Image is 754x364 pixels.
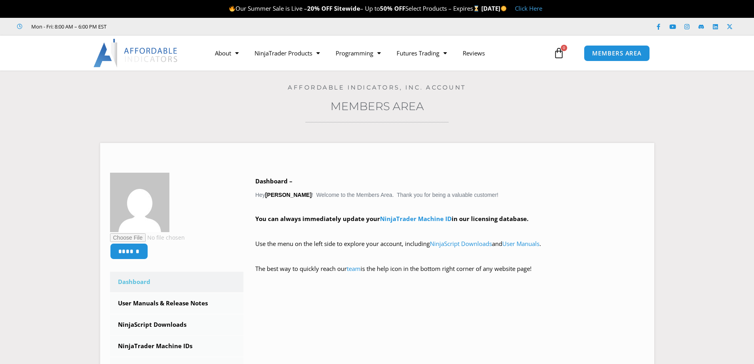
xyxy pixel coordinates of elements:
[307,4,332,12] strong: 20% OFF
[328,44,389,62] a: Programming
[229,4,481,12] span: Our Summer Sale is Live – – Up to Select Products – Expires
[229,6,235,11] img: 🔥
[29,22,106,31] span: Mon - Fri: 8:00 AM – 6:00 PM EST
[110,272,244,292] a: Dashboard
[592,50,642,56] span: MEMBERS AREA
[110,314,244,335] a: NinjaScript Downloads
[207,44,551,62] nav: Menu
[584,45,650,61] a: MEMBERS AREA
[430,240,492,248] a: NinjaScript Downloads
[334,4,360,12] strong: Sitewide
[110,173,169,232] img: 7cab07c83a4753f1c77a8d48baab561adb3751c28df28a35c0b9696f2f60caa4
[247,44,328,62] a: NinjaTrader Products
[265,192,311,198] strong: [PERSON_NAME]
[561,45,567,51] span: 0
[330,99,424,113] a: Members Area
[288,84,466,91] a: Affordable Indicators, Inc. Account
[255,215,528,223] strong: You can always immediately update your in our licensing database.
[389,44,455,62] a: Futures Trading
[255,177,292,185] b: Dashboard –
[93,39,179,67] img: LogoAI | Affordable Indicators – NinjaTrader
[380,215,452,223] a: NinjaTrader Machine ID
[347,265,361,273] a: team
[110,293,244,314] a: User Manuals & Release Notes
[502,240,539,248] a: User Manuals
[118,23,236,30] iframe: Customer reviews powered by Trustpilot
[515,4,542,12] a: Click Here
[501,6,507,11] img: 🌞
[473,6,479,11] img: ⌛
[207,44,247,62] a: About
[110,336,244,356] a: NinjaTrader Machine IDs
[541,42,576,65] a: 0
[481,4,507,12] strong: [DATE]
[455,44,493,62] a: Reviews
[255,263,644,286] p: The best way to quickly reach our is the help icon in the bottom right corner of any website page!
[255,176,644,286] div: Hey ! Welcome to the Members Area. Thank you for being a valuable customer!
[380,4,405,12] strong: 50% OFF
[255,238,644,261] p: Use the menu on the left side to explore your account, including and .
